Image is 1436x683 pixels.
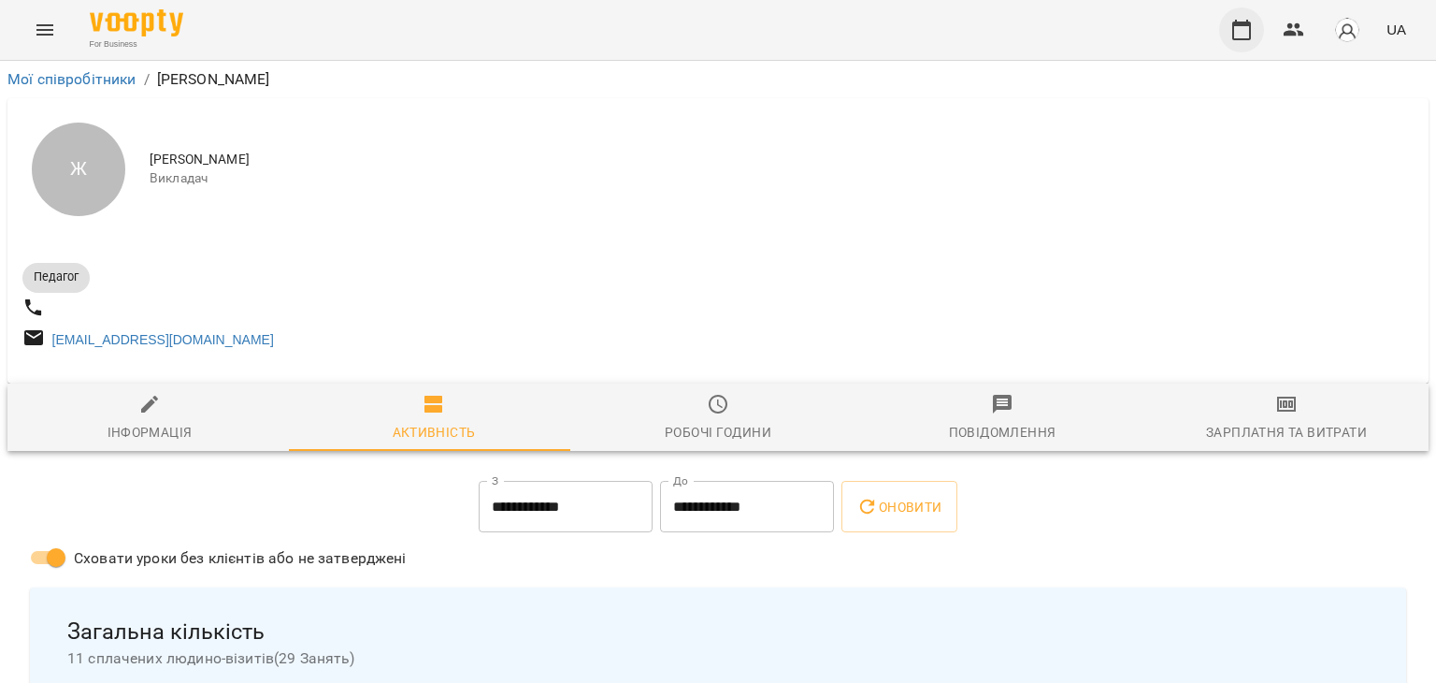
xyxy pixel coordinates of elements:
span: Педагог [22,269,90,285]
span: Викладач [150,169,1414,188]
div: Повідомлення [949,421,1056,443]
div: Активність [393,421,476,443]
img: Voopty Logo [90,9,183,36]
a: Мої співробітники [7,70,136,88]
span: 11 сплачених людино-візитів ( 29 Занять ) [67,647,1369,670]
span: Оновити [856,496,941,518]
button: Оновити [841,481,956,533]
div: Робочі години [665,421,771,443]
span: For Business [90,38,183,51]
span: [PERSON_NAME] [150,151,1414,169]
span: UA [1386,20,1406,39]
span: Загальна кількість [67,618,1369,647]
li: / [144,68,150,91]
img: avatar_s.png [1334,17,1360,43]
div: Ж [32,123,125,216]
a: [EMAIL_ADDRESS][DOMAIN_NAME] [52,332,274,347]
button: Menu [22,7,67,52]
div: Інформація [108,421,193,443]
nav: breadcrumb [7,68,1429,91]
span: Сховати уроки без клієнтів або не затверджені [74,547,407,570]
button: UA [1379,12,1414,47]
div: Зарплатня та Витрати [1206,421,1367,443]
p: [PERSON_NAME] [157,68,270,91]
